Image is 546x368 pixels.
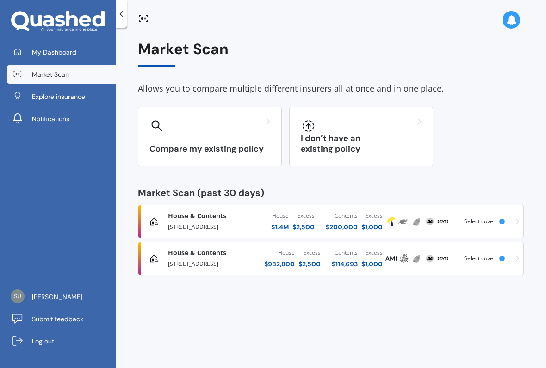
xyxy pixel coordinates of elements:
a: My Dashboard [7,43,116,61]
div: Excess [361,211,383,221]
div: $ 2,500 [298,259,321,269]
img: Initio [411,253,422,264]
div: Excess [298,248,321,258]
div: Allows you to compare multiple different insurers all at once and in one place. [138,82,524,96]
span: Log out [32,337,54,346]
a: Submit feedback [7,310,116,328]
span: Notifications [32,114,69,123]
img: AMI [385,253,397,264]
span: Market Scan [32,70,69,79]
img: State [437,253,448,264]
div: House [264,248,295,258]
span: Select cover [464,217,496,225]
a: Market Scan [7,65,116,84]
a: Notifications [7,110,116,128]
img: State [437,216,448,227]
div: Market Scan (past 30 days) [138,188,524,197]
a: Log out [7,332,116,350]
div: Contents [332,248,358,258]
div: Excess [361,248,383,258]
a: House & Contents[STREET_ADDRESS]House$1.4MExcess$2,500Contents$200,000Excess$1,000TowerTrade Me I... [138,205,524,238]
div: Market Scan [138,41,524,67]
a: Explore insurance [7,87,116,106]
img: Tower [385,216,397,227]
h3: Compare my existing policy [149,144,270,154]
h3: I don’t have an existing policy [301,133,422,154]
div: Contents [326,211,358,221]
img: Initio [411,216,422,227]
span: House & Contents [168,211,226,221]
div: $ 982,800 [264,259,295,269]
img: 8a99e2496d3e21dda05ac77e9ca5ed0c [11,289,25,303]
div: $ 2,500 [292,222,315,232]
a: [PERSON_NAME] [7,288,116,306]
a: House & Contents[STREET_ADDRESS]House$982,800Excess$2,500Contents$114,693Excess$1,000AMIAMPInitio... [138,242,524,275]
div: [STREET_ADDRESS] [168,221,251,232]
span: My Dashboard [32,48,76,57]
div: $ 1,000 [361,259,383,269]
span: House & Contents [168,248,226,258]
img: Trade Me Insurance [398,216,409,227]
span: Submit feedback [32,314,83,324]
div: $ 200,000 [326,222,358,232]
span: Explore insurance [32,92,85,101]
img: AA [424,216,435,227]
div: $ 114,693 [332,259,358,269]
div: $ 1.4M [271,222,289,232]
div: House [271,211,289,221]
span: [PERSON_NAME] [32,292,82,301]
div: [STREET_ADDRESS] [168,258,251,269]
div: $ 1,000 [361,222,383,232]
img: AMP [398,253,409,264]
div: Excess [292,211,315,221]
span: Select cover [464,254,496,262]
img: AA [424,253,435,264]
